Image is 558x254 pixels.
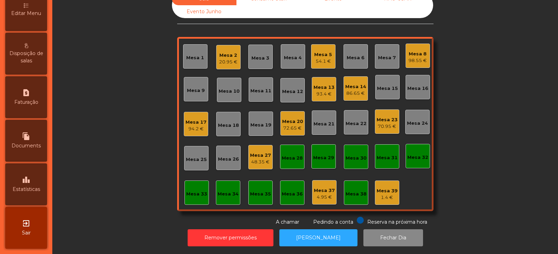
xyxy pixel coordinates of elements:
div: Mesa 22 [346,120,367,127]
div: 98.55 € [408,57,427,64]
div: Mesa 33 [186,191,207,198]
i: exit_to_app [22,219,30,228]
i: leaderboard [22,176,30,184]
div: Mesa 7 [378,54,396,61]
div: Mesa 4 [284,54,302,61]
div: 94.2 € [186,125,206,132]
div: Mesa 9 [187,87,205,94]
div: Mesa 11 [250,87,271,94]
div: Mesa 18 [218,122,239,129]
div: Mesa 8 [408,51,427,57]
span: A chamar [276,219,299,225]
button: Remover permissões [188,229,273,246]
div: Mesa 1 [186,54,204,61]
div: Mesa 27 [250,152,271,159]
div: Mesa 32 [407,154,428,161]
button: [PERSON_NAME] [279,229,357,246]
div: Mesa 14 [345,83,366,90]
i: file_copy [22,132,30,140]
span: Reserva na próxima hora [367,219,427,225]
div: Mesa 20 [282,118,303,125]
div: Mesa 35 [250,191,271,198]
div: Mesa 3 [251,55,269,62]
div: Mesa 34 [218,191,239,198]
div: 70.95 € [377,123,398,130]
div: Mesa 30 [346,155,367,162]
div: Mesa 16 [407,85,428,92]
span: Disposição de salas [7,50,45,64]
div: Mesa 21 [314,121,334,128]
div: 93.4 € [314,91,334,98]
div: Mesa 38 [346,191,367,198]
div: Mesa 13 [314,84,334,91]
div: Mesa 12 [282,88,303,95]
div: 1.4 € [377,194,398,201]
i: request_page [22,88,30,97]
div: Mesa 39 [377,187,398,194]
div: 86.65 € [345,90,366,97]
div: Mesa 28 [282,155,303,162]
div: Mesa 31 [377,154,398,161]
span: Faturação [14,99,38,106]
div: Mesa 29 [313,154,334,161]
div: Mesa 6 [347,54,364,61]
span: Sair [22,229,31,237]
span: Documents [12,142,41,149]
span: Editar Menu [11,10,41,17]
div: Mesa 23 [377,116,398,123]
div: 20.95 € [219,59,237,66]
div: Mesa 2 [219,52,237,59]
button: Fechar Dia [363,229,423,246]
div: Mesa 19 [250,122,271,129]
div: Mesa 26 [218,156,239,163]
div: 54.1 € [314,58,332,65]
div: 48.35 € [250,159,271,166]
span: Estatísticas [13,186,40,193]
div: Mesa 25 [186,156,207,163]
div: Mesa 15 [377,85,398,92]
div: Mesa 17 [186,119,206,126]
span: Pedindo a conta [313,219,353,225]
div: Mesa 24 [407,120,428,127]
div: 4.95 € [314,194,335,201]
div: Evento Junho [172,5,236,18]
div: 72.65 € [282,125,303,132]
div: Mesa 10 [219,88,240,95]
div: Mesa 37 [314,187,335,194]
div: Mesa 36 [282,191,303,198]
div: Mesa 5 [314,51,332,58]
